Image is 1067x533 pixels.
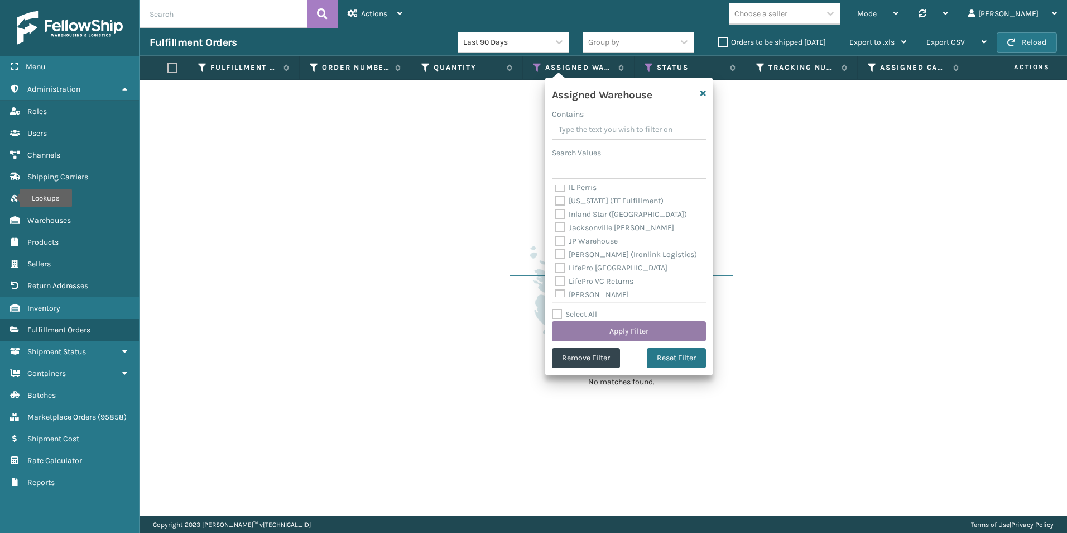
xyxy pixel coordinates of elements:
label: LifePro [GEOGRAPHIC_DATA] [555,263,667,273]
span: Export CSV [926,37,965,47]
p: Copyright 2023 [PERSON_NAME]™ v [TECHNICAL_ID] [153,516,311,533]
h4: Assigned Warehouse [552,85,652,102]
span: Warehouses [27,216,71,225]
span: Users [27,129,47,138]
span: ( 95858 ) [98,412,127,422]
label: Assigned Warehouse [545,63,613,73]
label: Search Values [552,147,601,159]
div: | [971,516,1054,533]
label: Inland Star ([GEOGRAPHIC_DATA]) [555,210,687,219]
span: Fulfillment Orders [27,325,90,335]
span: Batches [27,391,56,400]
label: [PERSON_NAME] [555,290,629,299]
label: [PERSON_NAME] (Ironlink Logistics) [555,250,697,259]
label: Fulfillment Order Id [210,63,278,73]
span: Lookups [27,194,57,203]
label: [US_STATE] (TF Fulfillment) [555,196,664,206]
span: Marketplace Orders [27,412,96,422]
span: Actions [361,9,387,18]
div: Choose a seller [734,8,787,20]
button: Remove Filter [552,348,620,368]
span: Return Addresses [27,281,88,291]
label: Jacksonville [PERSON_NAME] [555,223,674,232]
a: Privacy Policy [1011,521,1054,529]
label: Contains [552,108,584,120]
span: Actions [979,58,1056,77]
label: Select All [552,310,597,319]
span: Reports [27,478,55,487]
span: Containers [27,369,66,378]
span: Roles [27,107,47,116]
a: Terms of Use [971,521,1010,529]
button: Reset Filter [647,348,706,368]
span: Mode [857,9,877,18]
span: Rate Calculator [27,456,82,465]
div: Group by [588,36,619,48]
label: Orders to be shipped [DATE] [718,37,826,47]
label: Quantity [434,63,501,73]
div: Last 90 Days [463,36,550,48]
span: Shipment Status [27,347,86,356]
span: Administration [27,84,80,94]
input: Type the text you wish to filter on [552,120,706,140]
span: Channels [27,150,60,160]
label: Tracking Number [768,63,836,73]
button: Apply Filter [552,321,706,341]
span: Export to .xls [849,37,895,47]
img: logo [17,11,123,45]
span: Shipment Cost [27,434,79,444]
label: Status [657,63,724,73]
span: Menu [26,62,45,72]
span: Shipping Carriers [27,172,88,182]
label: Assigned Carrier Service [880,63,948,73]
label: LifePro VC Returns [555,277,633,286]
span: Products [27,237,59,247]
h3: Fulfillment Orders [150,36,237,49]
span: Sellers [27,259,51,269]
label: Order Number [322,63,390,73]
button: Reload [997,32,1057,53]
span: Inventory [27,303,60,313]
label: IL Perris [555,183,597,192]
label: JP Warehouse [555,236,618,246]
